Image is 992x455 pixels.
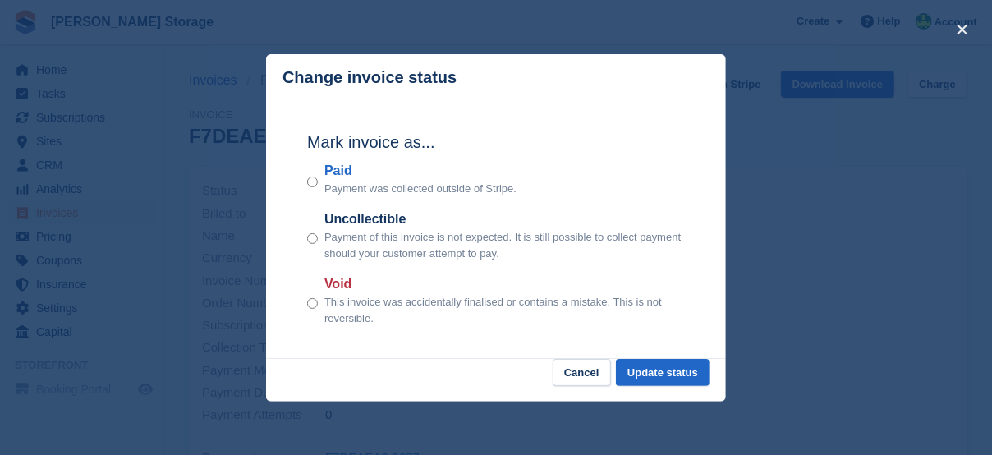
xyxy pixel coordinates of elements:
button: close [949,16,976,43]
label: Paid [324,161,517,181]
p: Change invoice status [282,68,457,87]
p: Payment was collected outside of Stripe. [324,181,517,197]
button: Update status [616,359,710,386]
h2: Mark invoice as... [307,130,685,154]
label: Void [324,274,685,294]
label: Uncollectible [324,209,685,229]
p: This invoice was accidentally finalised or contains a mistake. This is not reversible. [324,294,685,326]
p: Payment of this invoice is not expected. It is still possible to collect payment should your cust... [324,229,685,261]
button: Cancel [553,359,611,386]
